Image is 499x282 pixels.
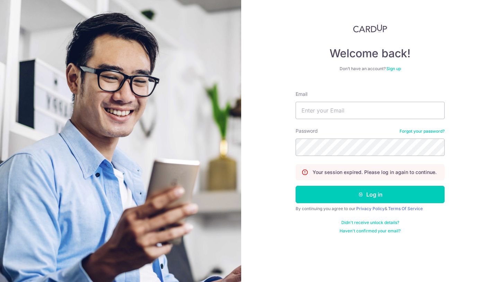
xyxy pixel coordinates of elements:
[296,186,445,203] button: Log in
[341,220,399,225] a: Didn't receive unlock details?
[313,169,437,176] p: Your session expired. Please log in again to continue.
[386,66,401,71] a: Sign up
[296,206,445,211] div: By continuing you agree to our &
[296,47,445,60] h4: Welcome back!
[400,128,445,134] a: Forgot your password?
[353,24,387,33] img: CardUp Logo
[296,91,307,98] label: Email
[296,127,318,134] label: Password
[356,206,385,211] a: Privacy Policy
[340,228,401,234] a: Haven't confirmed your email?
[296,102,445,119] input: Enter your Email
[388,206,423,211] a: Terms Of Service
[296,66,445,72] div: Don’t have an account?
